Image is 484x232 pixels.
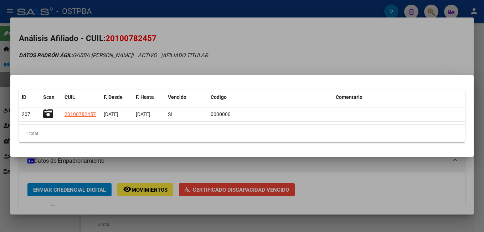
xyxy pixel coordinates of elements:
[136,94,154,100] span: F. Hasta
[460,208,477,225] iframe: Intercom live chat
[136,111,150,117] span: [DATE]
[104,111,118,117] span: [DATE]
[336,94,362,100] span: Comentario
[168,111,172,117] span: Si
[211,111,231,117] span: 0000000
[104,94,123,100] span: F. Desde
[165,90,208,105] datatable-header-cell: Vencido
[43,94,55,100] span: Scan
[19,90,40,105] datatable-header-cell: ID
[101,90,133,105] datatable-header-cell: F. Desde
[22,94,26,100] span: ID
[65,94,75,100] span: CUIL
[211,94,227,100] span: Codigo
[62,90,101,105] datatable-header-cell: CUIL
[333,90,465,105] datatable-header-cell: Comentario
[168,94,186,100] span: Vencido
[208,90,333,105] datatable-header-cell: Codigo
[65,111,96,117] span: 20100782457
[133,90,165,105] datatable-header-cell: F. Hasta
[19,125,465,142] div: 1 total
[40,90,62,105] datatable-header-cell: Scan
[22,111,30,117] span: 207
